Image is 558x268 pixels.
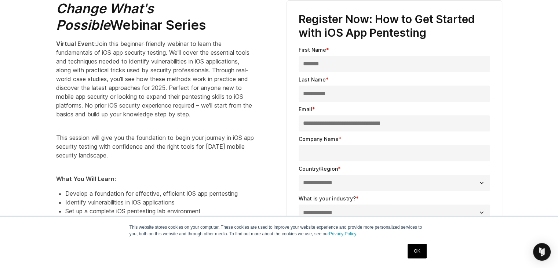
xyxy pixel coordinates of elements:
li: Perform static analysis to examine app binaries and source code for security flaws [65,216,254,233]
span: Country/Region [299,166,338,172]
div: Open Intercom Messenger [533,243,551,261]
p: This website stores cookies on your computer. These cookies are used to improve your website expe... [130,224,429,237]
span: Email [299,106,312,112]
a: OK [408,244,426,258]
span: Last Name [299,76,326,83]
a: Privacy Policy. [329,231,357,236]
strong: What You Will Learn: [56,175,116,182]
span: First Name [299,47,326,53]
em: Change What's Possible [56,0,154,33]
span: Join this beginner-friendly webinar to learn the fundamentals of iOS app security testing. We'll ... [56,40,252,118]
h3: Register Now: How to Get Started with iOS App Pentesting [299,12,490,40]
h2: Webinar Series [56,0,254,33]
li: Develop a foundation for effective, efficient iOS app pentesting [65,189,254,198]
li: Identify vulnerabilities in iOS applications [65,198,254,207]
strong: Virtual Event: [56,40,96,47]
span: What is your industry? [299,195,356,202]
span: This session will give you the foundation to begin your journey in iOS app security testing with ... [56,134,254,159]
span: Company Name [299,136,339,142]
li: Set up a complete iOS pentesting lab environment [65,207,254,216]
